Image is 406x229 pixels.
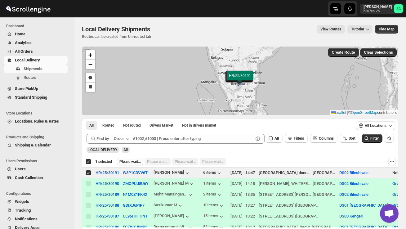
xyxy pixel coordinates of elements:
[234,77,244,84] img: Marker
[86,83,95,92] a: Draw a rectangle
[96,136,109,142] span: Find by
[313,191,336,198] div: [GEOGRAPHIC_DATA]
[319,136,334,141] span: Columns
[15,208,31,213] span: Tracking
[24,75,36,80] span: Routes
[340,134,359,143] button: Sort
[347,25,373,34] button: Tutorial
[154,213,190,220] div: [PERSON_NAME]
[259,202,336,209] div: |
[133,134,253,144] input: #1002,#1003 | Press enter after typing
[379,27,395,32] span: Hide Map
[230,170,255,176] div: [DATE] | 14:47
[96,214,119,218] button: HR/25/30187
[86,73,95,83] a: Draw a polygon
[370,136,379,141] span: Filter
[86,121,97,130] button: All
[154,203,183,209] div: Sasikumar M
[364,9,392,13] p: b607ea-2b
[149,123,173,128] span: Drivers Market
[259,213,336,219] div: |
[4,30,68,38] button: Home
[230,202,255,209] div: [DATE] | 13:27
[234,77,243,84] img: Marker
[320,27,341,32] span: View Routes
[15,32,25,36] span: Home
[4,165,68,173] button: Users
[182,123,216,128] span: Not in drivers market
[332,50,355,55] span: Create Route
[347,110,348,115] span: |
[123,203,145,208] button: GDIXJ6PIP7
[317,25,345,34] button: view route
[296,202,319,209] div: [GEOGRAPHIC_DATA]
[362,134,382,143] button: Filter
[349,136,355,141] span: Sort
[203,170,222,176] button: 6 items
[15,58,40,62] span: Local Delivery
[4,206,68,215] button: Tracking
[203,181,222,187] button: 1 items
[388,158,396,165] button: More actions
[4,141,68,150] button: Shipping & Calendar
[274,136,279,141] span: All
[6,191,70,196] span: Configurations
[396,7,401,11] text: SC
[203,213,225,220] div: 15 items
[230,213,255,219] div: [DATE] | 13:22
[123,192,147,197] button: N1M0Z1FK4X
[259,191,311,198] div: [STREET_ADDRESS][PERSON_NAME]
[351,27,364,31] span: Tutorial
[235,77,245,84] img: Marker
[203,203,225,209] button: 10 items
[123,181,149,186] button: ZMQPUJ8U6Y
[88,60,92,68] span: −
[259,170,336,176] div: |
[154,192,194,198] button: Mohit Mansingan...
[339,181,368,186] button: DS02 Bileshivale
[351,110,377,115] a: OpenStreetMap
[96,192,119,197] button: HR/25/30189
[96,170,119,175] button: HR/25/30191
[235,76,245,83] img: Marker
[235,76,244,83] img: Marker
[203,192,222,198] button: 2 items
[364,4,392,9] p: [PERSON_NAME]
[230,191,255,198] div: [DATE] | 13:35
[154,181,195,187] button: [PERSON_NAME] M
[6,159,70,164] span: Users Permissions
[96,181,119,186] button: HR/25/30190
[82,34,153,39] p: Routes can be created from Un-routed tab
[15,143,51,147] span: Shipping & Calendar
[110,134,135,144] button: Order
[154,224,187,229] div: Durga ceramic W...
[15,49,33,54] span: All Orders
[4,173,68,182] button: Cash Collection
[313,181,336,187] div: [GEOGRAPHIC_DATA]
[178,121,220,130] button: Un-claimable
[86,60,95,69] a: Zoom out
[146,121,177,130] button: Claimable
[259,213,295,219] div: [STREET_ADDRESS]
[154,170,190,176] button: [PERSON_NAME]
[96,203,119,208] button: HR/25/30188
[154,192,188,196] div: Mohit Mansingan...
[285,134,308,143] button: Filters
[4,197,68,206] button: Widgets
[15,86,38,91] span: Store PickUp
[360,4,404,14] button: User menu
[356,121,395,130] button: All Locations
[266,134,283,143] button: All
[259,181,336,187] div: |
[15,167,26,171] span: Users
[328,48,359,57] button: Create Route
[15,217,38,221] span: Notifications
